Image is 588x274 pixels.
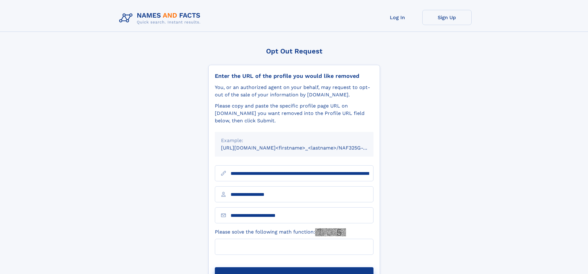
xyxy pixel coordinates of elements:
small: [URL][DOMAIN_NAME]<firstname>_<lastname>/NAF325G-xxxxxxxx [221,145,385,151]
a: Log In [373,10,422,25]
a: Sign Up [422,10,472,25]
label: Please solve the following math function: [215,228,346,236]
img: Logo Names and Facts [117,10,206,27]
div: Example: [221,137,367,144]
div: You, or an authorized agent on your behalf, may request to opt-out of the sale of your informatio... [215,84,373,99]
div: Please copy and paste the specific profile page URL on [DOMAIN_NAME] you want removed into the Pr... [215,102,373,124]
div: Enter the URL of the profile you would like removed [215,73,373,79]
div: Opt Out Request [208,47,380,55]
